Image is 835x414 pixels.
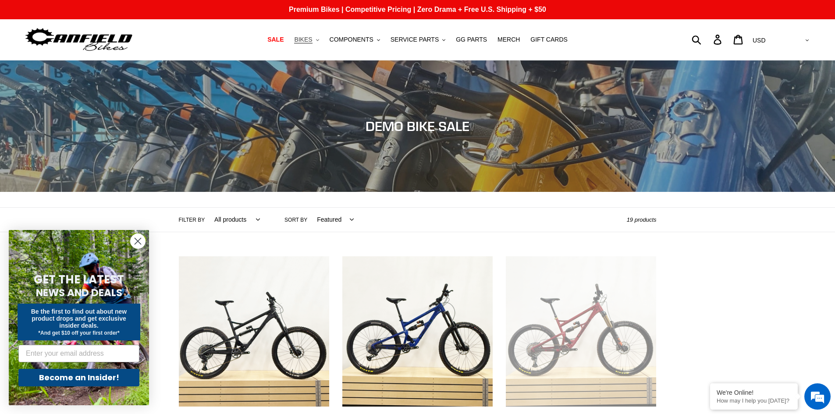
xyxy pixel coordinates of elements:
[493,34,524,46] a: MERCH
[36,286,122,300] span: NEWS AND DEALS
[526,34,572,46] a: GIFT CARDS
[4,239,167,270] textarea: Type your message and hit 'Enter'
[294,36,312,43] span: BIKES
[59,49,160,60] div: Chat with us now
[627,216,657,223] span: 19 products
[325,34,384,46] button: COMPONENTS
[38,330,119,336] span: *And get $10 off your first order*
[290,34,323,46] button: BIKES
[497,36,520,43] span: MERCH
[18,369,139,386] button: Become an Insider!
[717,397,791,404] p: How may I help you today?
[28,44,50,66] img: d_696896380_company_1647369064580_696896380
[366,118,469,134] span: DEMO BIKE SALE
[179,216,205,224] label: Filter by
[31,308,127,329] span: Be the first to find out about new product drops and get exclusive insider deals.
[530,36,568,43] span: GIFT CARDS
[130,234,146,249] button: Close dialog
[284,216,307,224] label: Sort by
[18,345,139,362] input: Enter your email address
[391,36,439,43] span: SERVICE PARTS
[267,36,284,43] span: SALE
[24,26,134,53] img: Canfield Bikes
[696,30,719,49] input: Search
[451,34,491,46] a: GG PARTS
[10,48,23,61] div: Navigation go back
[386,34,450,46] button: SERVICE PARTS
[263,34,288,46] a: SALE
[330,36,373,43] span: COMPONENTS
[51,110,121,199] span: We're online!
[717,389,791,396] div: We're Online!
[144,4,165,25] div: Minimize live chat window
[456,36,487,43] span: GG PARTS
[34,272,124,287] span: GET THE LATEST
